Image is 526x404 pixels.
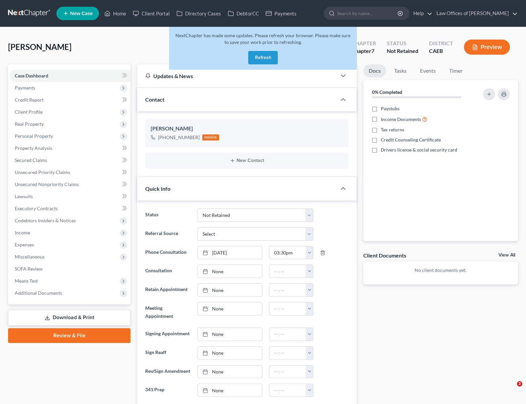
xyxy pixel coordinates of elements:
[381,116,421,123] span: Income Documents
[503,381,519,397] iframe: Intercom live chat
[198,347,262,359] a: None
[15,218,76,223] span: Codebtors Insiders & Notices
[224,7,262,19] a: DebtorCC
[142,365,194,379] label: Rev/Sign Amendment
[381,136,441,143] span: Credit Counseling Certificate
[15,181,79,187] span: Unsecured Nonpriority Claims
[269,246,306,259] input: -- : --
[15,157,47,163] span: Secured Claims
[142,265,194,278] label: Consultation
[9,154,130,166] a: Secured Claims
[9,142,130,154] a: Property Analysis
[15,193,33,199] span: Lawsuits
[15,97,44,103] span: Credit Report
[142,227,194,241] label: Referral Source
[15,133,53,139] span: Personal Property
[369,267,513,274] p: No client documents yet.
[9,190,130,203] a: Lawsuits
[269,265,306,278] input: -- : --
[269,384,306,397] input: -- : --
[8,42,71,52] span: [PERSON_NAME]
[198,384,262,397] a: None
[15,266,43,272] span: SOFA Review
[429,40,453,47] div: District
[15,254,45,259] span: Miscellaneous
[381,105,400,112] span: Paystubs
[142,346,194,360] label: Sign Reaff
[387,40,418,47] div: Status
[145,96,164,103] span: Contact
[202,134,219,140] div: mobile
[9,178,130,190] a: Unsecured Nonpriority Claims
[142,302,194,322] label: Meeting Appointment
[142,283,194,297] label: Retain Appointment
[389,64,412,77] a: Tasks
[8,328,130,343] a: Review & File
[15,109,43,115] span: Client Profile
[410,7,432,19] a: Help
[433,7,518,19] a: Law Offices of [PERSON_NAME]
[363,64,386,77] a: Docs
[142,328,194,341] label: Signing Appointment
[15,73,48,78] span: Case Dashboard
[151,158,343,163] button: New Contact
[337,7,399,19] input: Search by name...
[15,242,34,247] span: Expenses
[371,48,374,54] span: 7
[15,121,44,127] span: Real Property
[15,169,70,175] span: Unsecured Priority Claims
[381,147,457,153] span: Drivers license & social security card
[248,51,278,64] button: Refresh
[101,7,129,19] a: Home
[269,284,306,296] input: -- : --
[9,263,130,275] a: SOFA Review
[145,185,170,192] span: Quick Info
[175,33,351,45] span: NextChapter has made some updates. Please refresh your browser. Please make sure to save your wor...
[198,265,262,278] a: None
[145,72,328,79] div: Updates & News
[269,328,306,341] input: -- : --
[173,7,224,19] a: Directory Cases
[269,365,306,378] input: -- : --
[198,365,262,378] a: None
[415,64,441,77] a: Events
[444,64,468,77] a: Timer
[9,166,130,178] a: Unsecured Priority Claims
[381,126,404,133] span: Tax returns
[15,290,62,296] span: Additional Documents
[9,94,130,106] a: Credit Report
[352,40,376,47] div: Chapter
[15,230,30,235] span: Income
[9,70,130,82] a: Case Dashboard
[269,347,306,359] input: -- : --
[372,89,402,95] strong: 0% Completed
[151,125,343,133] div: [PERSON_NAME]
[517,381,522,387] span: 2
[142,384,194,397] label: 341 Prep
[8,310,130,326] a: Download & Print
[15,278,38,284] span: Means Test
[15,206,58,211] span: Executory Contracts
[15,85,35,91] span: Payments
[262,7,300,19] a: Payments
[142,246,194,259] label: Phone Consultation
[464,40,510,55] button: Preview
[429,47,453,55] div: CAEB
[129,7,173,19] a: Client Portal
[198,328,262,341] a: None
[15,145,52,151] span: Property Analysis
[158,134,200,141] div: [PHONE_NUMBER]
[9,203,130,215] a: Executory Contracts
[70,11,93,16] span: New Case
[387,47,418,55] div: Not Retained
[498,253,515,257] a: View All
[142,209,194,222] label: Status
[352,47,376,55] div: Chapter
[198,302,262,315] a: None
[198,284,262,296] a: None
[198,246,262,259] a: [DATE]
[269,302,306,315] input: -- : --
[363,252,406,259] div: Client Documents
